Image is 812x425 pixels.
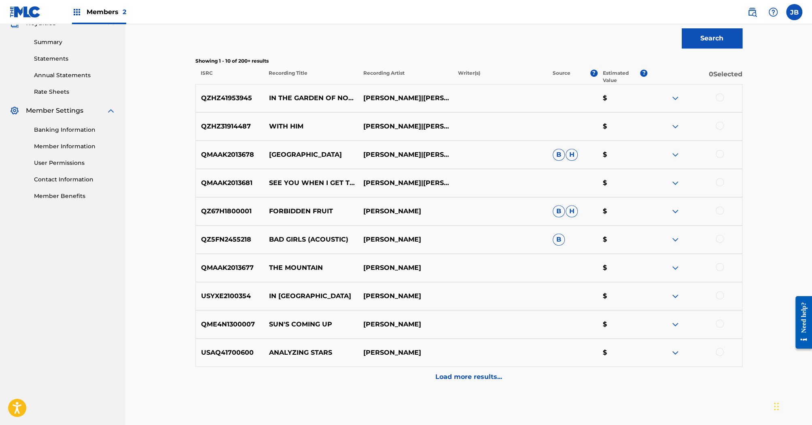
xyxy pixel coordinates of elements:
[263,122,358,131] p: WITH HIM
[597,206,647,216] p: $
[670,235,680,244] img: expand
[358,93,453,103] p: [PERSON_NAME]|[PERSON_NAME]
[34,126,116,134] a: Banking Information
[597,93,647,103] p: $
[196,291,264,301] p: USYXE2100354
[358,69,453,84] p: Recording Artist
[263,93,358,103] p: IN THE GARDEN OF NOVEMBER
[670,291,680,301] img: expand
[768,7,778,17] img: help
[774,394,779,419] div: Drag
[34,192,116,200] a: Member Benefits
[597,235,647,244] p: $
[553,69,570,84] p: Source
[34,55,116,63] a: Statements
[196,206,264,216] p: QZ67H1800001
[263,320,358,329] p: SUN'S COMING UP
[670,178,680,188] img: expand
[590,69,598,77] span: ?
[195,69,263,84] p: ISRC
[195,57,742,65] p: Showing 1 - 10 of 200+ results
[670,348,680,358] img: expand
[566,149,578,161] span: H
[358,263,453,273] p: [PERSON_NAME]
[263,291,358,301] p: IN [GEOGRAPHIC_DATA]
[597,178,647,188] p: $
[453,69,547,84] p: Writer(s)
[647,69,742,84] p: 0 Selected
[358,206,453,216] p: [PERSON_NAME]
[597,150,647,160] p: $
[34,175,116,184] a: Contact Information
[670,122,680,131] img: expand
[603,69,640,84] p: Estimated Value
[670,320,680,329] img: expand
[640,69,647,77] span: ?
[34,142,116,151] a: Member Information
[196,263,264,273] p: QMAAK2013677
[765,4,781,20] div: Help
[196,178,264,188] p: QMAAK2013681
[747,7,757,17] img: search
[553,205,565,217] span: B
[196,150,264,160] p: QMAAK2013678
[196,93,264,103] p: QZHZ41953945
[358,235,453,244] p: [PERSON_NAME]
[358,178,453,188] p: [PERSON_NAME]|[PERSON_NAME]
[597,263,647,273] p: $
[566,205,578,217] span: H
[196,320,264,329] p: QME4N1300007
[34,71,116,80] a: Annual Statements
[435,372,502,382] p: Load more results...
[263,263,358,273] p: THE MOUNTAIN
[34,38,116,46] a: Summary
[670,150,680,160] img: expand
[358,150,453,160] p: [PERSON_NAME]|[PERSON_NAME]
[670,206,680,216] img: expand
[597,291,647,301] p: $
[263,206,358,216] p: FORBIDDEN FRUIT
[263,69,358,84] p: Recording Title
[10,106,19,116] img: Member Settings
[670,93,680,103] img: expand
[263,150,358,160] p: [GEOGRAPHIC_DATA]
[670,263,680,273] img: expand
[358,291,453,301] p: [PERSON_NAME]
[26,106,83,116] span: Member Settings
[772,386,812,425] iframe: Chat Widget
[744,4,760,20] a: Public Search
[789,293,812,351] iframe: Resource Center
[263,348,358,358] p: ANALYZING STARS
[358,348,453,358] p: [PERSON_NAME]
[196,348,264,358] p: USAQ41700600
[597,320,647,329] p: $
[597,122,647,131] p: $
[34,159,116,167] a: User Permissions
[263,178,358,188] p: SEE YOU WHEN I GET THERE
[10,6,41,18] img: MLC Logo
[34,88,116,96] a: Rate Sheets
[786,4,802,20] div: User Menu
[196,122,264,131] p: QZHZ31914487
[196,235,264,244] p: QZ5FN2455218
[682,28,742,48] button: Search
[87,7,126,17] span: Members
[597,348,647,358] p: $
[123,8,126,16] span: 2
[553,149,565,161] span: B
[553,234,565,246] span: B
[358,122,453,131] p: [PERSON_NAME]|[PERSON_NAME]
[263,235,358,244] p: BAD GIRLS (ACOUSTIC)
[106,106,116,116] img: expand
[358,320,453,329] p: [PERSON_NAME]
[72,7,82,17] img: Top Rightsholders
